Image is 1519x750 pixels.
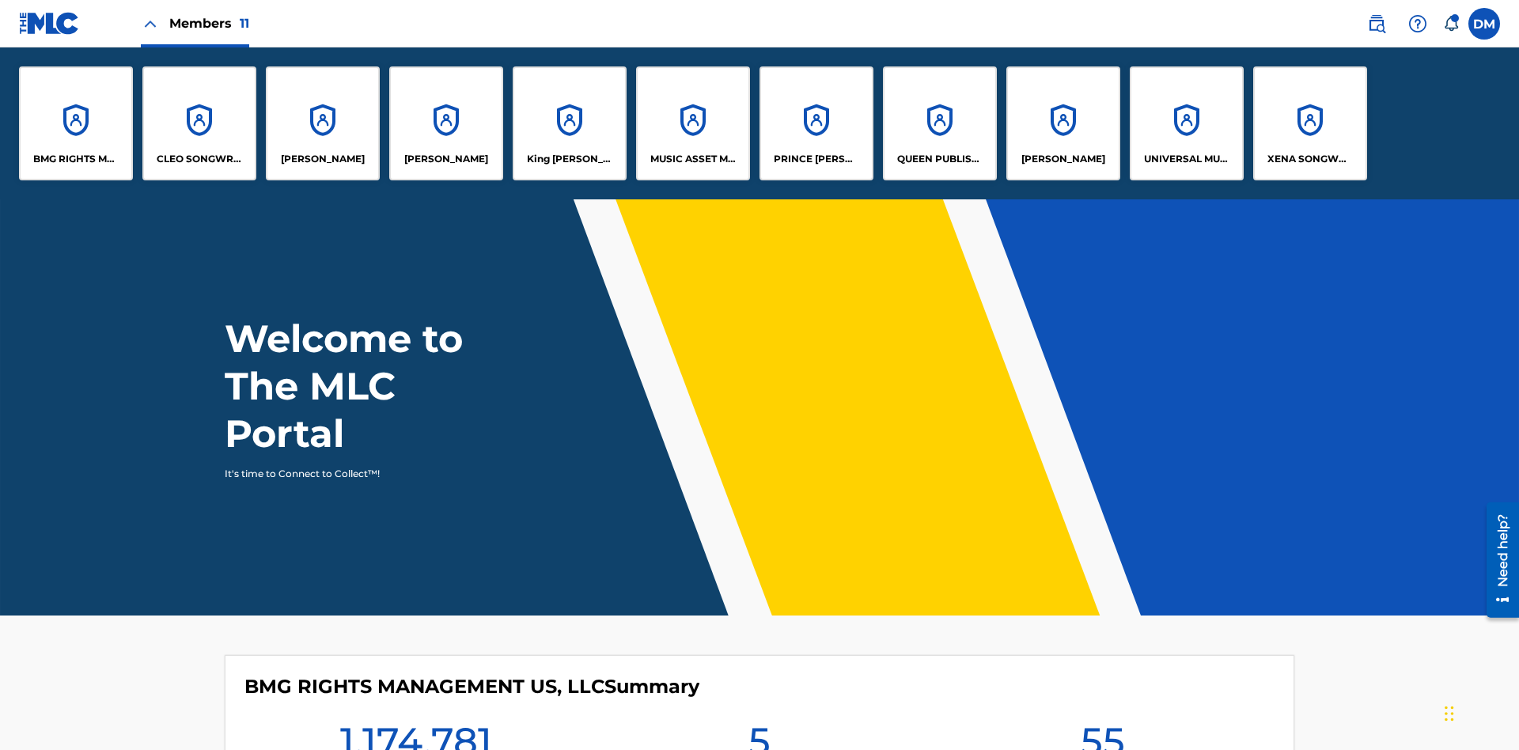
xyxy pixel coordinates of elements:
a: Public Search [1361,8,1392,40]
p: RONALD MCTESTERSON [1021,152,1105,166]
p: King McTesterson [527,152,613,166]
a: Accounts[PERSON_NAME] [266,66,380,180]
div: Notifications [1443,16,1459,32]
div: User Menu [1468,8,1500,40]
a: AccountsKing [PERSON_NAME] [513,66,627,180]
h1: Welcome to The MLC Portal [225,315,521,457]
a: AccountsBMG RIGHTS MANAGEMENT US, LLC [19,66,133,180]
p: EYAMA MCSINGER [404,152,488,166]
p: MUSIC ASSET MANAGEMENT (MAM) [650,152,737,166]
p: BMG RIGHTS MANAGEMENT US, LLC [33,152,119,166]
img: Close [141,14,160,33]
p: ELVIS COSTELLO [281,152,365,166]
p: It's time to Connect to Collect™! [225,467,499,481]
a: AccountsMUSIC ASSET MANAGEMENT (MAM) [636,66,750,180]
p: PRINCE MCTESTERSON [774,152,860,166]
a: Accounts[PERSON_NAME] [389,66,503,180]
iframe: Resource Center [1475,496,1519,626]
a: Accounts[PERSON_NAME] [1006,66,1120,180]
img: search [1367,14,1386,33]
a: AccountsQUEEN PUBLISHA [883,66,997,180]
a: AccountsPRINCE [PERSON_NAME] [759,66,873,180]
p: CLEO SONGWRITER [157,152,243,166]
a: AccountsXENA SONGWRITER [1253,66,1367,180]
div: Help [1402,8,1434,40]
img: MLC Logo [19,12,80,35]
div: Drag [1445,690,1454,737]
h4: BMG RIGHTS MANAGEMENT US, LLC [244,675,699,699]
a: AccountsCLEO SONGWRITER [142,66,256,180]
iframe: Chat Widget [1440,674,1519,750]
p: UNIVERSAL MUSIC PUB GROUP [1144,152,1230,166]
img: help [1408,14,1427,33]
span: 11 [240,16,249,31]
p: XENA SONGWRITER [1267,152,1354,166]
p: QUEEN PUBLISHA [897,152,983,166]
span: Members [169,14,249,32]
a: AccountsUNIVERSAL MUSIC PUB GROUP [1130,66,1244,180]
